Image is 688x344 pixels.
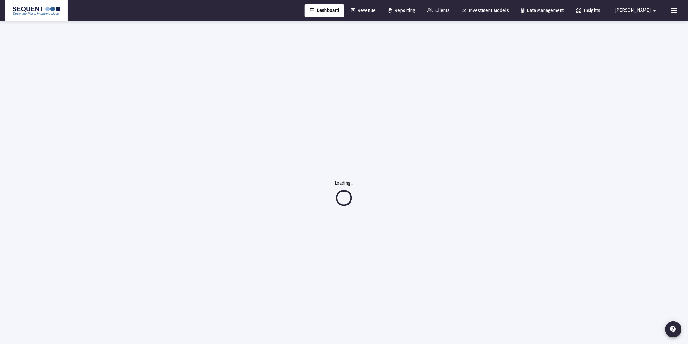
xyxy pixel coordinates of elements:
img: Dashboard [10,4,63,17]
a: Investment Models [456,4,514,17]
a: Insights [571,4,606,17]
span: Data Management [521,8,564,13]
a: Dashboard [305,4,344,17]
span: Reporting [388,8,415,13]
mat-icon: arrow_drop_down [651,4,659,17]
a: Revenue [346,4,381,17]
span: Clients [427,8,450,13]
span: Revenue [351,8,376,13]
a: Clients [422,4,455,17]
span: Dashboard [310,8,339,13]
mat-icon: contact_support [669,325,677,333]
button: [PERSON_NAME] [607,4,667,17]
a: Reporting [382,4,420,17]
span: Investment Models [462,8,509,13]
span: Insights [576,8,601,13]
span: [PERSON_NAME] [615,8,651,13]
a: Data Management [516,4,569,17]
